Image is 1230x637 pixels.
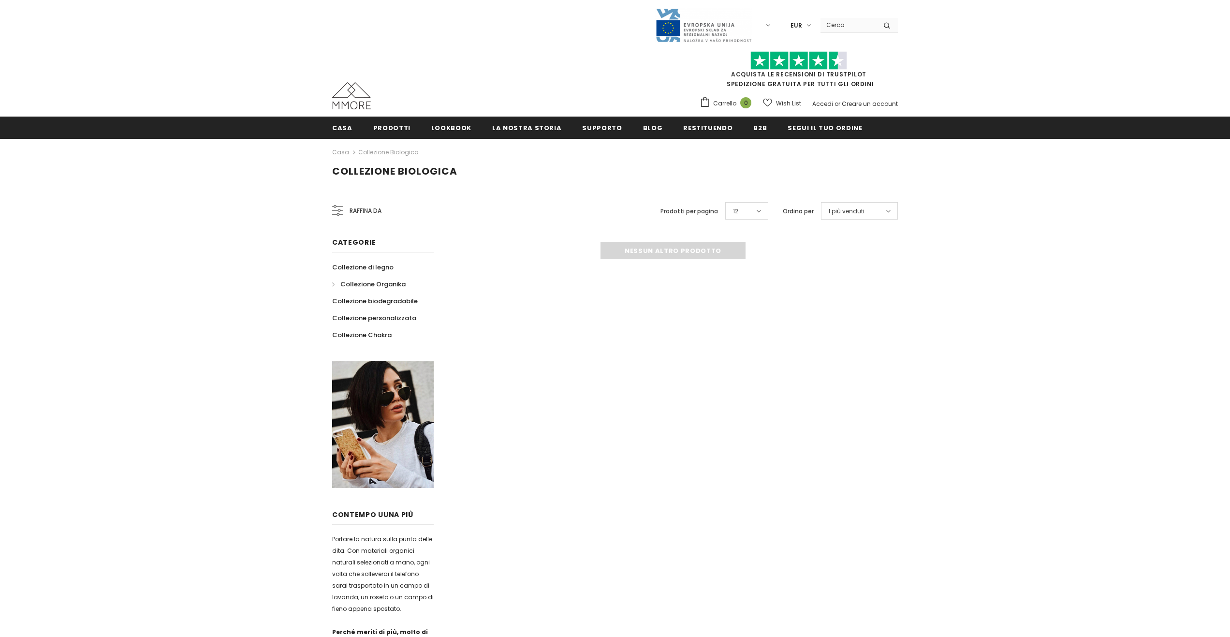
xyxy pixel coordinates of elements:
[332,330,392,340] span: Collezione Chakra
[791,21,802,30] span: EUR
[332,259,394,276] a: Collezione di legno
[332,147,349,158] a: Casa
[776,99,801,108] span: Wish List
[740,97,751,108] span: 0
[812,100,833,108] a: Accedi
[842,100,898,108] a: Creare un account
[643,123,663,133] span: Blog
[655,21,752,29] a: Javni Razpis
[829,207,864,216] span: I più venduti
[683,117,732,138] a: Restituendo
[750,51,847,70] img: Fidati di Pilot Stars
[731,70,866,78] a: Acquista le recensioni di TrustPilot
[753,117,767,138] a: B2B
[713,99,736,108] span: Carrello
[820,18,876,32] input: Search Site
[332,237,376,247] span: Categorie
[332,123,352,133] span: Casa
[332,310,416,326] a: Collezione personalizzata
[660,207,718,216] label: Prodotti per pagina
[783,207,814,216] label: Ordina per
[643,117,663,138] a: Blog
[332,117,352,138] a: Casa
[332,510,413,519] span: contempo uUna più
[582,123,622,133] span: supporto
[350,206,381,216] span: Raffina da
[753,123,767,133] span: B2B
[655,8,752,43] img: Javni Razpis
[431,123,471,133] span: Lookbook
[332,313,416,323] span: Collezione personalizzata
[332,276,406,293] a: Collezione Organika
[332,296,418,306] span: Collezione biodegradabile
[835,100,840,108] span: or
[332,164,457,178] span: Collezione biologica
[788,123,862,133] span: Segui il tuo ordine
[492,117,561,138] a: La nostra storia
[431,117,471,138] a: Lookbook
[683,123,732,133] span: Restituendo
[492,123,561,133] span: La nostra storia
[700,96,756,111] a: Carrello 0
[373,123,410,133] span: Prodotti
[332,533,434,615] p: Portare la natura sulla punta delle dita. Con materiali organici naturali selezionati a mano, ogn...
[332,293,418,310] a: Collezione biodegradabile
[332,82,371,109] img: Casi MMORE
[358,148,419,156] a: Collezione biologica
[733,207,738,216] span: 12
[582,117,622,138] a: supporto
[332,263,394,272] span: Collezione di legno
[763,95,801,112] a: Wish List
[340,280,406,289] span: Collezione Organika
[788,117,862,138] a: Segui il tuo ordine
[373,117,410,138] a: Prodotti
[332,326,392,343] a: Collezione Chakra
[700,56,898,88] span: SPEDIZIONE GRATUITA PER TUTTI GLI ORDINI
